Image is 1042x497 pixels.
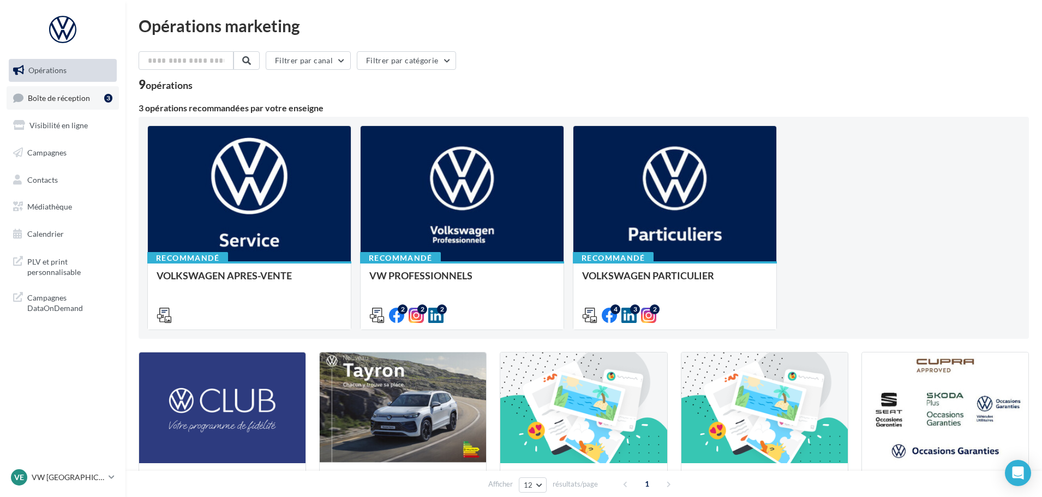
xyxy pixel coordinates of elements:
span: PLV et print personnalisable [27,254,112,278]
div: 3 opérations recommandées par votre enseigne [139,104,1029,112]
span: Calendrier [27,229,64,238]
span: Boîte de réception [28,93,90,102]
a: VE VW [GEOGRAPHIC_DATA] [9,467,117,488]
span: VOLKSWAGEN PARTICULIER [582,270,714,282]
div: Recommandé [360,252,441,264]
button: 12 [519,477,547,493]
span: Opérations [28,65,67,75]
a: Contacts [7,169,119,191]
div: Recommandé [573,252,654,264]
a: PLV et print personnalisable [7,250,119,282]
span: Campagnes DataOnDemand [27,290,112,314]
a: Opérations [7,59,119,82]
div: 2 [437,304,447,314]
div: Open Intercom Messenger [1005,460,1031,486]
div: 4 [610,304,620,314]
a: Boîte de réception3 [7,86,119,110]
a: Campagnes DataOnDemand [7,286,119,318]
div: 2 [417,304,427,314]
div: Opérations marketing [139,17,1029,34]
p: VW [GEOGRAPHIC_DATA] [32,472,104,483]
span: VE [14,472,24,483]
div: 2 [398,304,408,314]
span: Contacts [27,175,58,184]
div: 3 [104,94,112,103]
a: Calendrier [7,223,119,245]
div: Recommandé [147,252,228,264]
a: Médiathèque [7,195,119,218]
div: 3 [630,304,640,314]
div: 9 [139,79,193,91]
button: Filtrer par canal [266,51,351,70]
span: VW PROFESSIONNELS [369,270,472,282]
span: Médiathèque [27,202,72,211]
span: Afficher [488,479,513,489]
div: opérations [146,80,193,90]
span: 1 [638,475,656,493]
span: Visibilité en ligne [29,121,88,130]
a: Visibilité en ligne [7,114,119,137]
span: Campagnes [27,148,67,157]
span: 12 [524,481,533,489]
a: Campagnes [7,141,119,164]
span: VOLKSWAGEN APRES-VENTE [157,270,292,282]
span: résultats/page [553,479,598,489]
div: 2 [650,304,660,314]
button: Filtrer par catégorie [357,51,456,70]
